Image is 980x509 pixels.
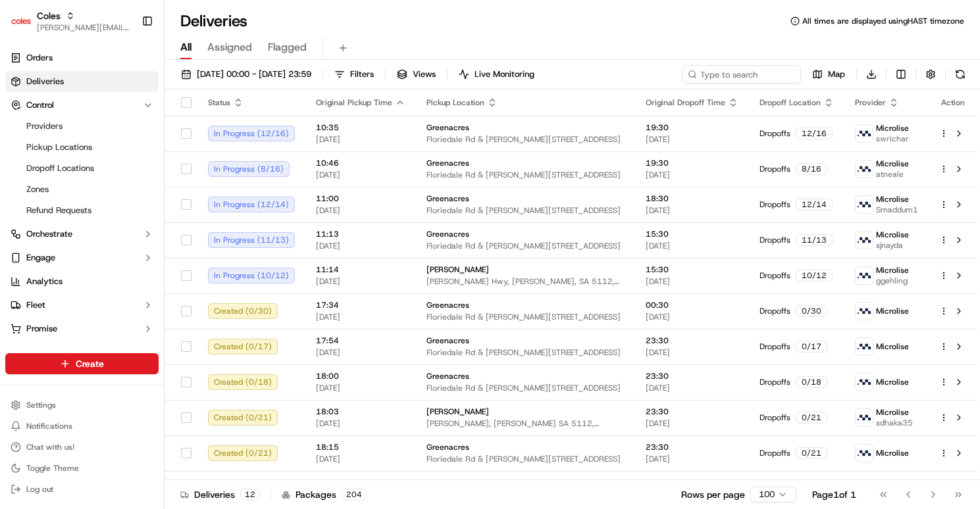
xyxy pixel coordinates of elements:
[426,170,625,180] span: Floriedale Rd & [PERSON_NAME][STREET_ADDRESS]
[681,488,745,501] p: Rows per page
[856,267,873,284] img: microlise_logo.jpeg
[646,97,725,108] span: Original Dropoff Time
[876,448,909,458] span: Microlise
[5,480,159,498] button: Log out
[26,484,53,495] span: Log out
[855,97,886,108] span: Provider
[21,117,143,135] a: Providers
[856,196,873,213] img: microlise_logo.jpeg
[426,347,625,358] span: Floriedale Rd & [PERSON_NAME][STREET_ADDRESS]
[796,270,833,281] div: 10 / 12
[224,130,240,145] button: Start new chat
[876,276,909,286] span: ggehling
[646,241,738,251] span: [DATE]
[876,418,913,428] span: sdhaka35
[646,170,738,180] span: [DATE]
[5,47,159,68] a: Orders
[26,52,53,64] span: Orders
[5,417,159,435] button: Notifications
[8,253,106,277] a: 📗Knowledge Base
[876,133,909,144] span: swrichar
[426,264,489,275] span: [PERSON_NAME]
[426,97,484,108] span: Pickup Location
[111,260,122,270] div: 💻
[646,205,738,216] span: [DATE]
[342,489,367,500] div: 204
[316,335,405,346] span: 17:54
[26,299,45,311] span: Fleet
[646,134,738,145] span: [DATE]
[13,13,39,39] img: Nash
[760,235,790,245] span: Dropoffs
[21,159,143,178] a: Dropoff Locations
[5,271,159,292] a: Analytics
[316,264,405,275] span: 11:14
[426,205,625,216] span: Floriedale Rd & [PERSON_NAME][STREET_ADDRESS]
[175,65,317,84] button: [DATE] 00:00 - [DATE] 23:59
[34,85,237,99] input: Got a question? Start typing here...
[5,353,159,374] button: Create
[426,454,625,464] span: Floriedale Rd & [PERSON_NAME][STREET_ADDRESS]
[426,371,469,381] span: Greenacres
[316,418,405,429] span: [DATE]
[856,445,873,462] img: microlise_logo.jpeg
[28,126,51,149] img: 1756434665150-4e636765-6d04-44f2-b13a-1d7bbed723a0
[59,126,216,139] div: Start new chat
[316,241,405,251] span: [DATE]
[426,383,625,393] span: Floriedale Rd & [PERSON_NAME][STREET_ADDRESS]
[180,488,260,501] div: Deliveries
[204,168,240,184] button: See all
[426,312,625,322] span: Floriedale Rd & [PERSON_NAME][STREET_ADDRESS]
[13,191,34,212] img: Joseph V.
[426,335,469,346] span: Greenacres
[856,125,873,142] img: microlise_logo.jpeg
[760,270,790,281] span: Dropoffs
[426,477,469,488] span: Greenacres
[116,204,143,214] span: [DATE]
[646,454,738,464] span: [DATE]
[876,194,909,205] span: Microlise
[413,68,436,80] span: Views
[5,396,159,414] button: Settings
[760,412,790,423] span: Dropoffs
[876,265,909,276] span: Microlise
[426,134,625,145] span: Floriedale Rd & [PERSON_NAME][STREET_ADDRESS]
[876,377,909,387] span: Microlise
[59,139,181,149] div: We're available if you need us!
[316,406,405,417] span: 18:03
[26,323,57,335] span: Promise
[106,253,217,277] a: 💻API Documentation
[876,158,909,169] span: Microlise
[646,193,738,204] span: 18:30
[856,303,873,320] img: microlise_logo.jpeg
[37,9,61,22] span: Coles
[806,65,851,84] button: Map
[5,71,159,92] a: Deliveries
[856,409,873,426] img: microlise_logo.jpeg
[316,134,405,145] span: [DATE]
[5,438,159,456] button: Chat with us!
[21,138,143,157] a: Pickup Locations
[812,488,856,501] div: Page 1 of 1
[802,16,964,26] span: All times are displayed using HAST timezone
[5,318,159,339] button: Promise
[5,247,159,268] button: Engage
[876,240,909,251] span: sjnayda
[5,295,159,316] button: Fleet
[475,68,534,80] span: Live Monitoring
[207,39,252,55] span: Assigned
[350,68,374,80] span: Filters
[646,264,738,275] span: 15:30
[426,122,469,133] span: Greenacres
[426,406,489,417] span: [PERSON_NAME]
[26,205,91,216] span: Refund Requests
[856,374,873,391] img: microlise_logo.jpeg
[760,377,790,387] span: Dropoffs
[26,421,72,431] span: Notifications
[426,241,625,251] span: Floriedale Rd & [PERSON_NAME][STREET_ADDRESS]
[26,76,64,87] span: Deliveries
[760,306,790,316] span: Dropoffs
[760,97,821,108] span: Dropoff Location
[5,224,159,245] button: Orchestrate
[26,252,55,264] span: Engage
